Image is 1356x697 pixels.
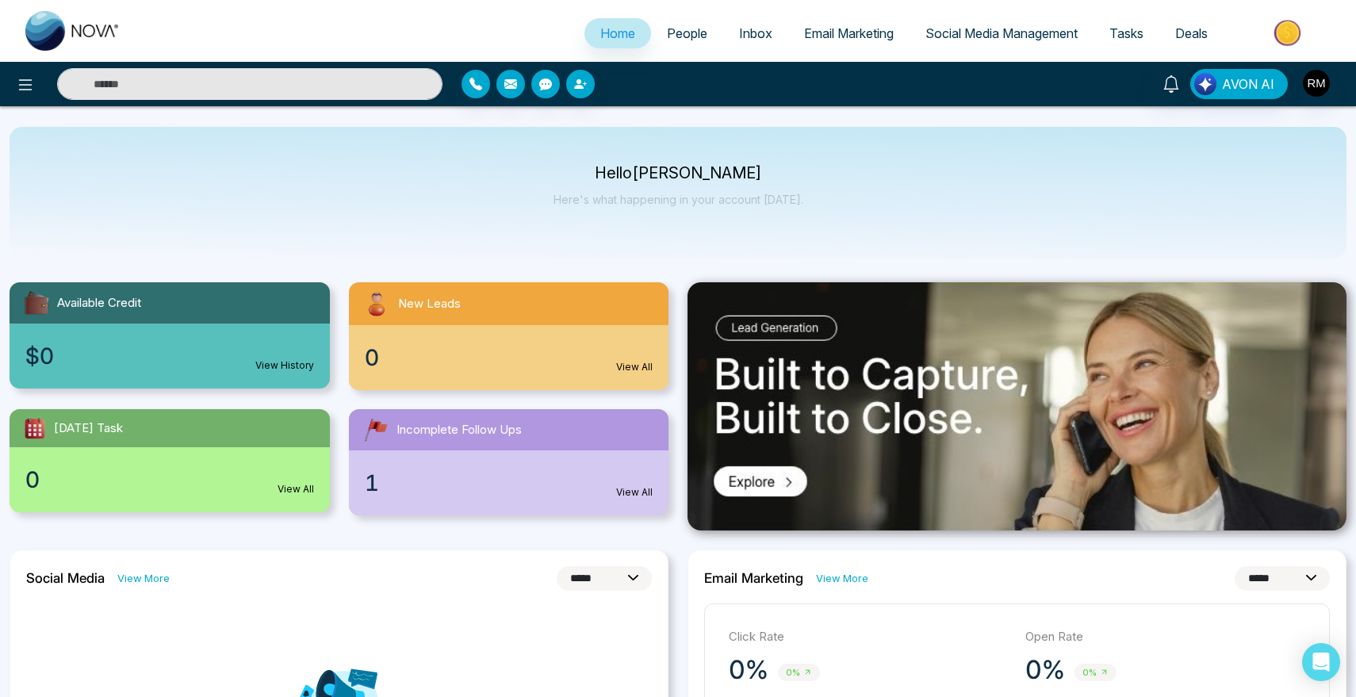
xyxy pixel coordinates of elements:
[600,25,635,41] span: Home
[723,18,788,48] a: Inbox
[362,289,392,319] img: newLeads.svg
[1222,75,1274,94] span: AVON AI
[365,466,379,500] span: 1
[22,416,48,441] img: todayTask.svg
[1074,664,1117,682] span: 0%
[1190,69,1288,99] button: AVON AI
[739,25,772,41] span: Inbox
[1175,25,1208,41] span: Deals
[278,482,314,496] a: View All
[398,295,461,313] span: New Leads
[1159,18,1224,48] a: Deals
[704,570,803,586] h2: Email Marketing
[1025,654,1065,686] p: 0%
[1109,25,1143,41] span: Tasks
[339,282,679,390] a: New Leads0View All
[804,25,894,41] span: Email Marketing
[1094,18,1159,48] a: Tasks
[616,360,653,374] a: View All
[688,282,1346,530] img: .
[651,18,723,48] a: People
[554,193,803,206] p: Here's what happening in your account [DATE].
[57,294,141,312] span: Available Credit
[25,339,54,373] span: $0
[54,419,123,438] span: [DATE] Task
[365,341,379,374] span: 0
[25,11,121,51] img: Nova CRM Logo
[1232,15,1346,51] img: Market-place.gif
[339,409,679,515] a: Incomplete Follow Ups1View All
[255,358,314,373] a: View History
[584,18,651,48] a: Home
[22,289,51,317] img: availableCredit.svg
[729,654,768,686] p: 0%
[117,571,170,586] a: View More
[1303,70,1330,97] img: User Avatar
[778,664,820,682] span: 0%
[729,628,1009,646] p: Click Rate
[1302,643,1340,681] div: Open Intercom Messenger
[925,25,1078,41] span: Social Media Management
[667,25,707,41] span: People
[910,18,1094,48] a: Social Media Management
[788,18,910,48] a: Email Marketing
[616,485,653,500] a: View All
[816,571,868,586] a: View More
[362,416,390,444] img: followUps.svg
[25,463,40,496] span: 0
[396,421,522,439] span: Incomplete Follow Ups
[1025,628,1306,646] p: Open Rate
[26,570,105,586] h2: Social Media
[1194,73,1216,95] img: Lead Flow
[554,167,803,180] p: Hello [PERSON_NAME]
